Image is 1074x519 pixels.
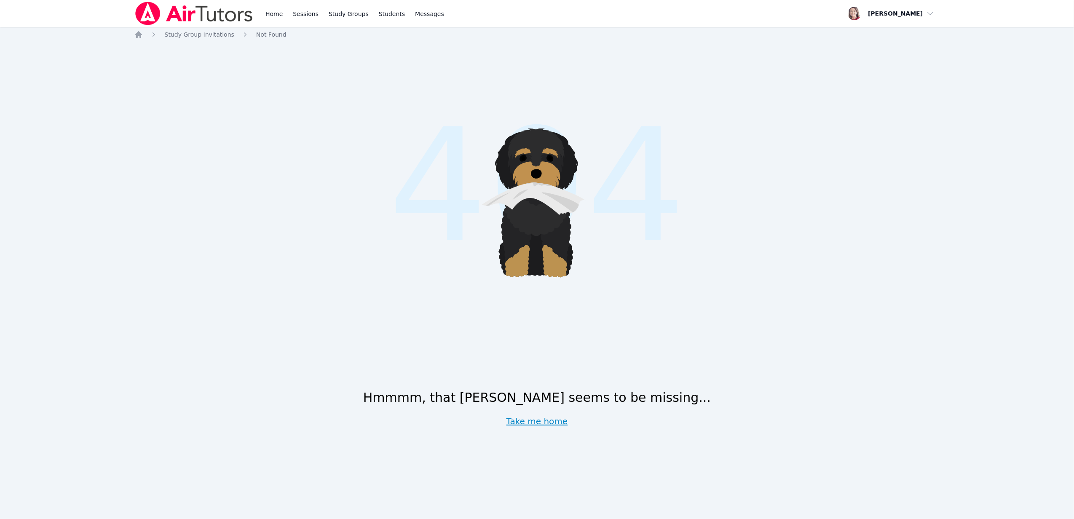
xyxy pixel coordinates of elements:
[134,30,940,39] nav: Breadcrumb
[415,10,444,18] span: Messages
[165,31,234,38] span: Study Group Invitations
[256,30,287,39] a: Not Found
[388,69,686,302] span: 404
[165,30,234,39] a: Study Group Invitations
[506,415,568,427] a: Take me home
[134,2,254,25] img: Air Tutors
[256,31,287,38] span: Not Found
[363,390,711,405] h1: Hmmmm, that [PERSON_NAME] seems to be missing...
